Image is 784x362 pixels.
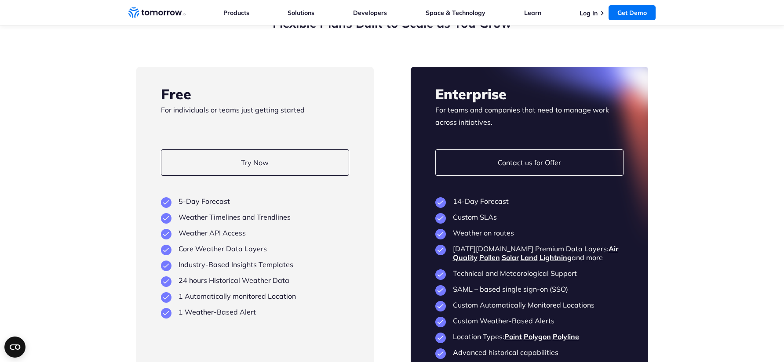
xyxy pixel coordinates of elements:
a: Pollen [479,253,500,262]
li: Location Types: [435,332,624,341]
a: Space & Technology [426,9,485,17]
li: Custom Automatically Monitored Locations [435,300,624,309]
a: Point [504,332,522,341]
li: Industry-Based Insights Templates [161,260,349,269]
a: Get Demo [609,5,656,20]
li: Weather on routes [435,228,624,237]
a: Log In [580,9,598,17]
li: Custom Weather-Based Alerts [435,316,624,325]
p: For individuals or teams just getting started [161,104,349,128]
li: Weather API Access [161,228,349,237]
a: Try Now [161,149,349,176]
a: Solutions [288,9,314,17]
a: Developers [353,9,387,17]
li: Custom SLAs [435,213,624,221]
a: Learn [524,9,541,17]
li: SAML – based single sign-on (SSO) [435,285,624,293]
li: [DATE][DOMAIN_NAME] Premium Data Layers: and more [435,244,624,262]
button: Open CMP widget [4,337,26,358]
a: Polyline [553,332,579,341]
a: Polygon [524,332,551,341]
a: Land [521,253,538,262]
li: Weather Timelines and Trendlines [161,213,349,221]
a: Lightning [540,253,572,262]
li: 1 Automatically monitored Location [161,292,349,300]
h3: Free [161,84,349,104]
a: Air Quality [453,244,618,262]
a: Home link [128,6,186,19]
li: 14-Day Forecast [435,197,624,206]
li: Advanced historical capabilities [435,348,624,357]
li: Technical and Meteorological Support [435,269,624,278]
li: 1 Weather-Based Alert [161,308,349,316]
a: Products [223,9,249,17]
li: Core Weather Data Layers [161,244,349,253]
ul: plan features [161,197,349,316]
a: Solar [502,253,519,262]
a: Contact us for Offer [435,149,624,176]
li: 24 hours Historical Weather Data [161,276,349,285]
li: 5-Day Forecast [161,197,349,206]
